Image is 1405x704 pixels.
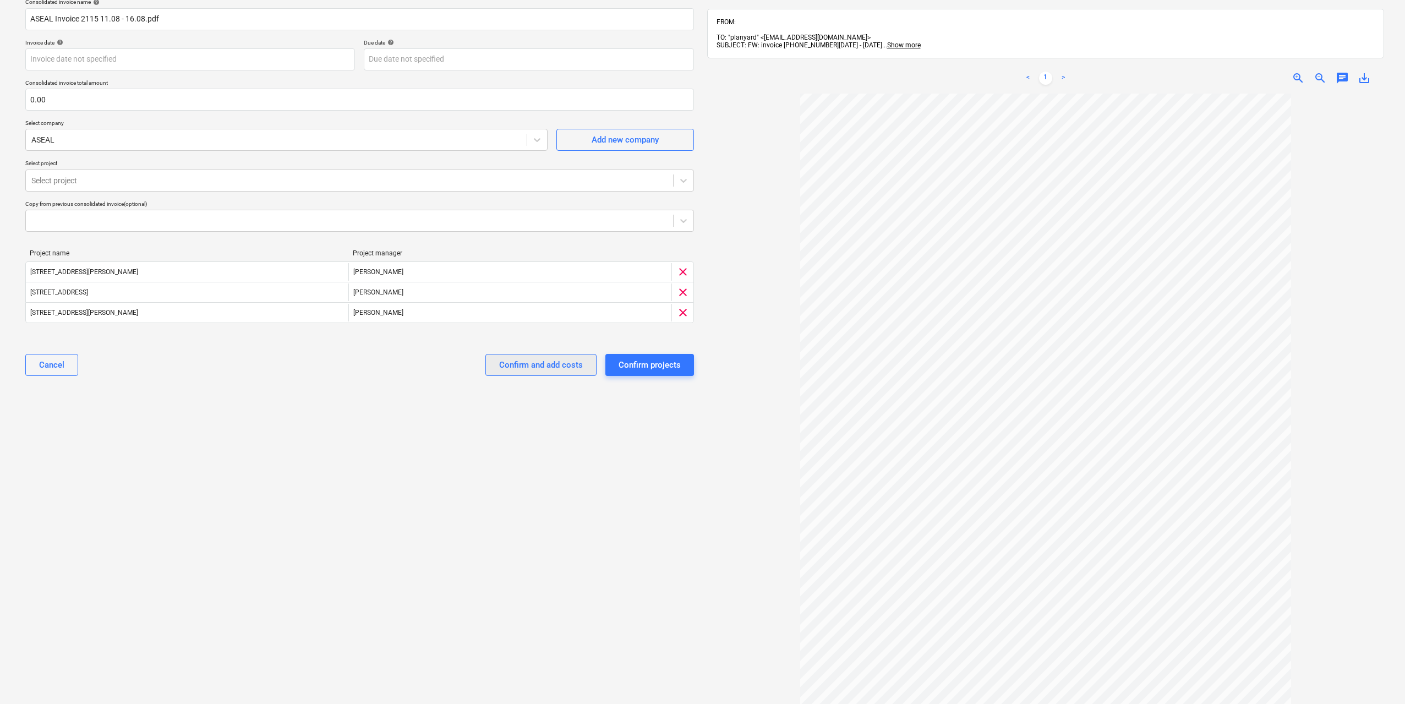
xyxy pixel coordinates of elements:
a: Next page [1057,72,1070,85]
div: Project name [30,249,344,257]
input: Consolidated invoice name [25,8,694,30]
div: [PERSON_NAME] [348,304,671,321]
div: Confirm projects [619,358,681,372]
span: clear [676,306,690,319]
div: Project manager [353,249,667,257]
div: Copy from previous consolidated invoice (optional) [25,200,694,208]
input: Consolidated invoice total amount [25,89,694,111]
span: zoom_out [1314,72,1327,85]
span: save_alt [1358,72,1371,85]
div: [PERSON_NAME] [348,283,671,301]
span: clear [676,265,690,279]
span: TO: "planyard" <[EMAIL_ADDRESS][DOMAIN_NAME]> [717,34,871,41]
div: [PERSON_NAME] [348,263,671,281]
div: Add new company [592,133,659,147]
div: Confirm and add costs [499,358,583,372]
p: Select project [25,160,694,169]
button: Confirm and add costs [485,354,597,376]
span: SUBJECT: FW: invoice [PHONE_NUMBER][DATE] - [DATE] [717,41,882,49]
input: Invoice date not specified [25,48,355,70]
input: Due date not specified [364,48,693,70]
div: Cancel [39,358,64,372]
span: clear [676,286,690,299]
div: [STREET_ADDRESS] [30,288,88,296]
span: help [54,39,63,46]
span: help [385,39,394,46]
p: Select company [25,119,548,129]
div: [STREET_ADDRESS][PERSON_NAME] [30,309,138,316]
div: Due date [364,39,693,46]
span: Show more [887,41,921,49]
p: Consolidated invoice total amount [25,79,694,89]
span: FROM: [717,18,736,26]
button: Add new company [556,129,694,151]
a: Previous page [1021,72,1035,85]
button: Cancel [25,354,78,376]
iframe: Chat Widget [1350,651,1405,704]
span: zoom_in [1292,72,1305,85]
a: Page 1 is your current page [1039,72,1052,85]
span: chat [1336,72,1349,85]
span: ... [882,41,921,49]
div: [STREET_ADDRESS][PERSON_NAME] [30,268,138,276]
div: Invoice date [25,39,355,46]
button: Confirm projects [605,354,694,376]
